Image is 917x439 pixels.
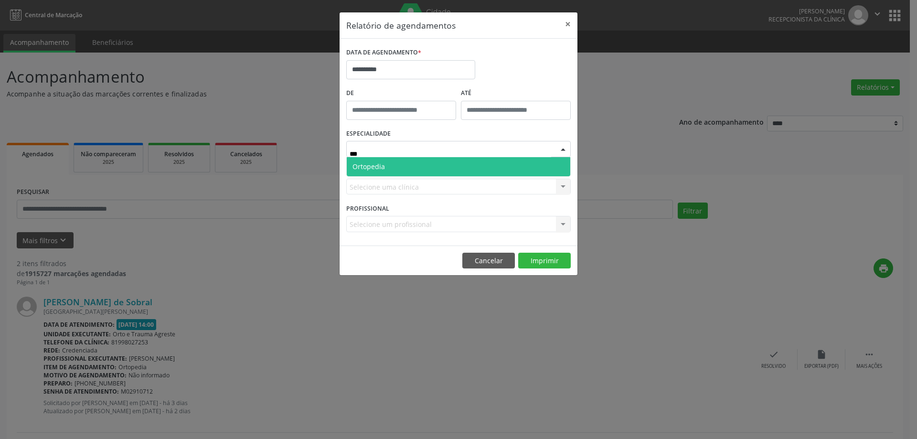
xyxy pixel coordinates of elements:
button: Cancelar [462,253,515,269]
label: DATA DE AGENDAMENTO [346,45,421,60]
button: Imprimir [518,253,571,269]
label: De [346,86,456,101]
h5: Relatório de agendamentos [346,19,456,32]
label: ESPECIALIDADE [346,127,391,141]
label: PROFISSIONAL [346,201,389,216]
label: ATÉ [461,86,571,101]
span: Ortopedia [352,162,385,171]
button: Close [558,12,577,36]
